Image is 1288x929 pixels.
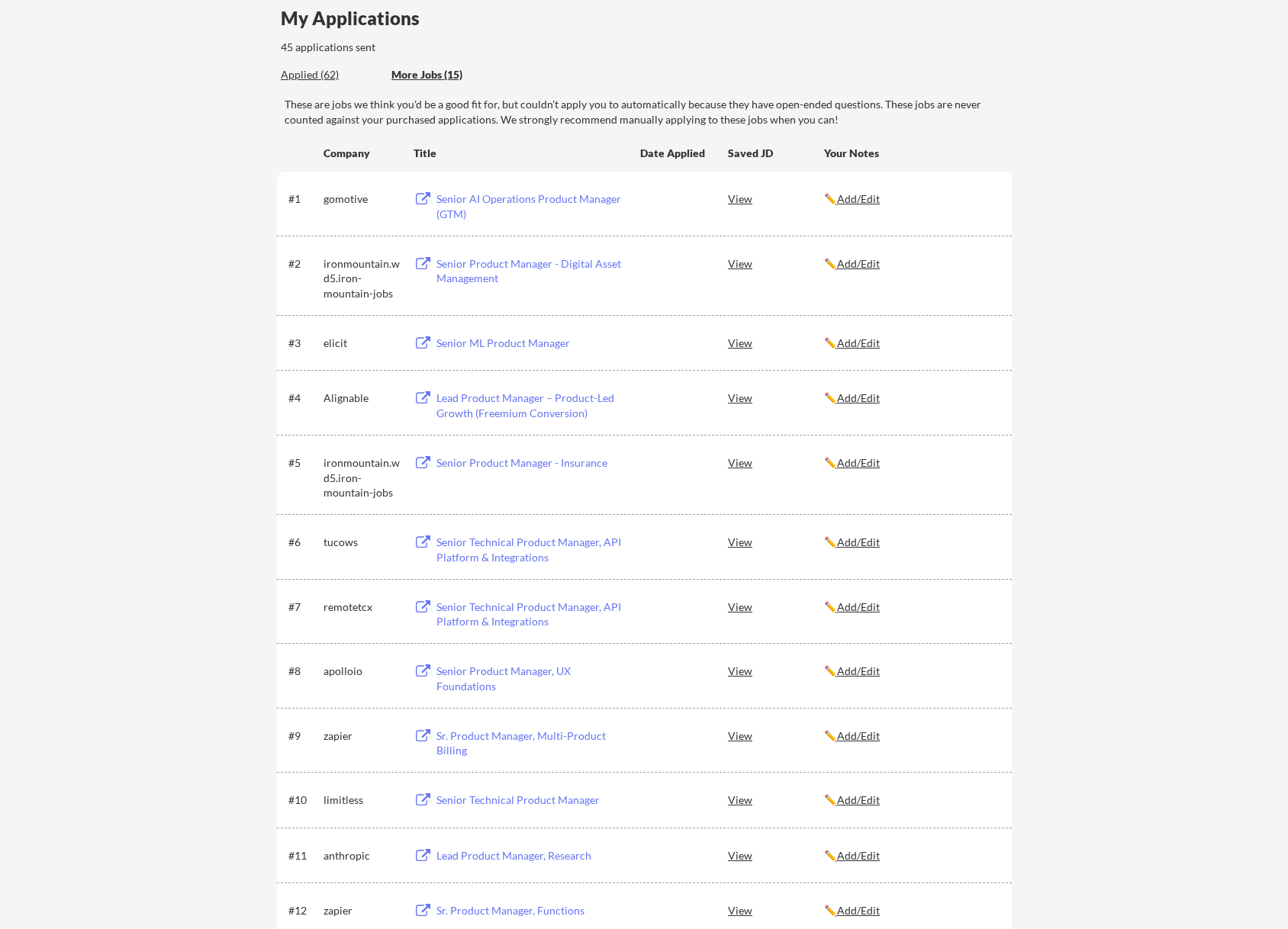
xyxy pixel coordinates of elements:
div: #5 [288,455,318,471]
div: These are all the jobs you've been applied to so far. [281,67,380,83]
div: ✏️ [824,535,998,550]
div: ✏️ [824,455,998,471]
div: ✏️ [824,256,998,272]
div: Sr. Product Manager, Functions [436,903,626,918]
div: Title [414,146,626,161]
div: #3 [288,336,318,351]
div: View [728,786,824,813]
div: #1 [288,191,318,207]
u: Add/Edit [837,849,880,862]
div: Alignable [324,391,400,406]
div: limitless [324,792,400,808]
div: View [728,384,824,411]
div: Date Applied [640,146,707,161]
div: #10 [288,792,318,808]
div: View [728,329,824,356]
div: My Applications [281,9,432,27]
div: ✏️ [824,336,998,351]
u: Add/Edit [837,456,880,469]
u: Add/Edit [837,257,880,270]
div: View [728,657,824,684]
div: View [728,448,824,476]
div: View [728,722,824,749]
div: zapier [324,903,400,918]
div: Senior Product Manager - Insurance [436,455,626,471]
div: #9 [288,728,318,744]
div: gomotive [324,191,400,207]
div: View [728,896,824,924]
div: Saved JD [728,139,824,166]
div: These are job applications we think you'd be a good fit for, but couldn't apply you to automatica... [391,67,504,83]
u: Add/Edit [837,600,880,613]
div: Company [324,146,400,161]
div: These are jobs we think you'd be a good fit for, but couldn't apply you to automatically because ... [285,97,1012,127]
u: Add/Edit [837,391,880,404]
div: Senior Product Manager - Digital Asset Management [436,256,626,286]
div: 45 applications sent [281,40,576,55]
u: Add/Edit [837,793,880,806]
div: Senior AI Operations Product Manager (GTM) [436,191,626,221]
div: #8 [288,664,318,679]
div: View [728,528,824,555]
div: Sr. Product Manager, Multi-Product Billing [436,728,626,758]
div: #11 [288,848,318,863]
div: ✏️ [824,664,998,679]
div: Senior ML Product Manager [436,336,626,351]
div: Lead Product Manager, Research [436,848,626,863]
div: ironmountain.wd5.iron-mountain-jobs [324,256,400,301]
div: Senior Technical Product Manager, API Platform & Integrations [436,535,626,564]
u: Add/Edit [837,729,880,742]
div: remotetcx [324,600,400,615]
div: #6 [288,535,318,550]
div: Your Notes [824,146,998,161]
u: Add/Edit [837,664,880,677]
div: #7 [288,600,318,615]
div: ironmountain.wd5.iron-mountain-jobs [324,455,400,500]
div: zapier [324,728,400,744]
div: ✏️ [824,600,998,615]
div: #12 [288,903,318,918]
div: #4 [288,391,318,406]
u: Add/Edit [837,336,880,349]
div: #2 [288,256,318,272]
div: Lead Product Manager – Product-Led Growth (Freemium Conversion) [436,391,626,420]
div: ✏️ [824,903,998,918]
u: Add/Edit [837,904,880,917]
div: Senior Technical Product Manager [436,792,626,808]
div: View [728,249,824,277]
div: View [728,185,824,212]
div: ✏️ [824,792,998,808]
div: ✏️ [824,391,998,406]
div: More Jobs (15) [391,67,504,82]
div: Senior Product Manager, UX Foundations [436,664,626,693]
div: Applied (62) [281,67,380,82]
div: ✏️ [824,191,998,207]
div: apolloio [324,664,400,679]
div: tucows [324,535,400,550]
u: Add/Edit [837,535,880,548]
div: ✏️ [824,848,998,863]
div: ✏️ [824,728,998,744]
div: View [728,593,824,620]
div: Senior Technical Product Manager, API Platform & Integrations [436,600,626,629]
u: Add/Edit [837,192,880,205]
div: elicit [324,336,400,351]
div: anthropic [324,848,400,863]
div: View [728,841,824,869]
